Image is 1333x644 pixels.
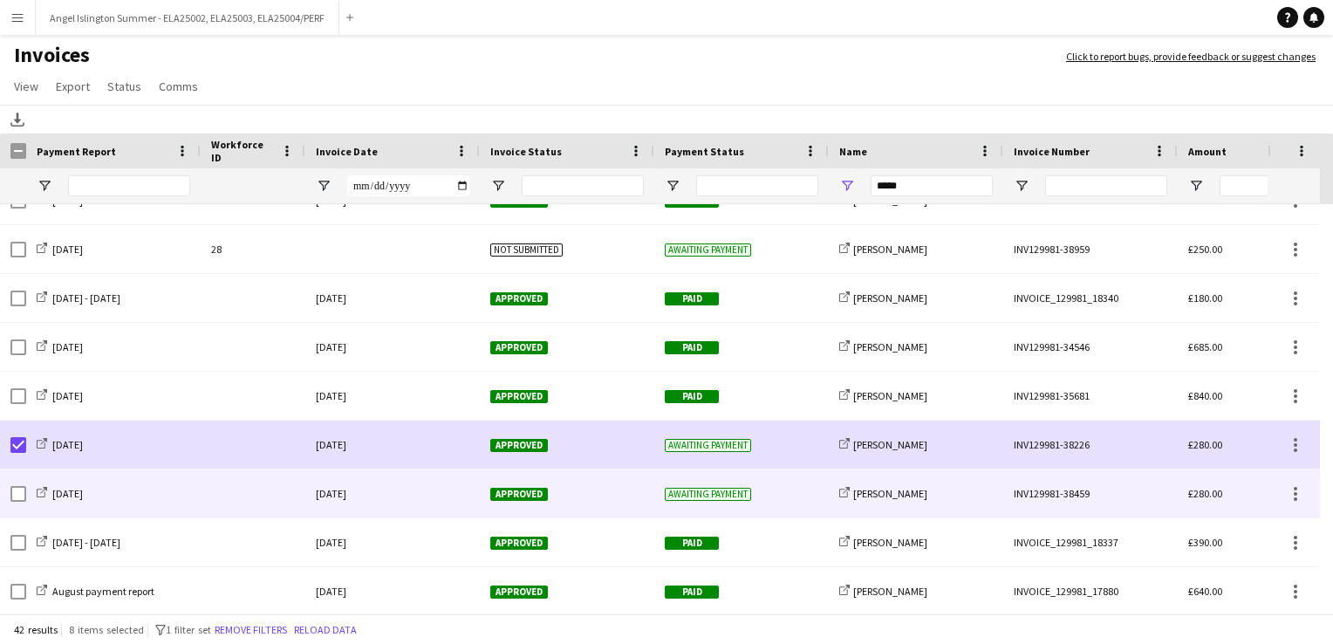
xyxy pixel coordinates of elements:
span: [DATE] [52,340,83,353]
button: Open Filter Menu [490,178,506,194]
a: [DATE] - [DATE] [37,536,120,549]
div: [DATE] [305,567,480,615]
span: [DATE] [52,389,83,402]
span: [PERSON_NAME] [853,536,927,549]
span: Approved [490,488,548,501]
span: [PERSON_NAME] [853,291,927,305]
a: Export [49,75,97,98]
span: £180.00 [1188,291,1222,305]
div: 28 [201,225,305,273]
span: Awaiting payment [665,243,751,257]
span: [PERSON_NAME] [853,438,927,451]
div: INV129981-38459 [1003,469,1178,517]
input: Invoice Status Filter Input [522,175,644,196]
span: Amount [1188,145,1227,158]
span: Approved [490,439,548,452]
span: [DATE] - [DATE] [52,291,120,305]
span: Payment Report [37,145,116,158]
app-action-btn: Download [7,109,28,130]
a: [DATE] - [DATE] [37,291,120,305]
a: View [7,75,45,98]
span: £280.00 [1188,438,1222,451]
span: Paid [665,390,719,403]
span: Invoice Date [316,145,378,158]
div: INV129981-38226 [1003,421,1178,469]
input: Payment Report Filter Input [68,175,190,196]
a: [DATE] [37,243,83,256]
a: [DATE] [37,340,83,353]
span: [PERSON_NAME] [853,487,927,500]
span: Paid [665,292,719,305]
span: Approved [490,537,548,550]
span: Payment Status [665,145,744,158]
div: INV129981-34546 [1003,323,1178,371]
input: Invoice Date Filter Input [347,175,469,196]
button: Open Filter Menu [1188,178,1204,194]
span: [DATE] - [DATE] [52,536,120,549]
div: [DATE] [305,518,480,566]
a: Click to report bugs, provide feedback or suggest changes [1066,49,1316,65]
div: INVOICE_129981_18337 [1003,518,1178,566]
span: Workforce ID [211,138,274,164]
a: August payment report [37,585,154,598]
span: [PERSON_NAME] [853,389,927,402]
button: Open Filter Menu [316,178,332,194]
span: Invoice Status [490,145,562,158]
button: Remove filters [211,620,291,640]
button: Angel Islington Summer - ELA25002, ELA25003, ELA25004/PERF [36,1,339,35]
span: Invoice Number [1014,145,1090,158]
span: Comms [159,79,198,94]
a: Comms [152,75,205,98]
span: Export [56,79,90,94]
span: Paid [665,341,719,354]
div: [DATE] [305,372,480,420]
span: [PERSON_NAME] [853,340,927,353]
span: £280.00 [1188,487,1222,500]
span: Paid [665,586,719,599]
div: [DATE] [305,274,480,322]
a: Status [100,75,148,98]
button: Open Filter Menu [37,178,52,194]
span: Paid [665,537,719,550]
a: [DATE] [37,389,83,402]
div: INV129981-35681 [1003,372,1178,420]
span: Approved [490,341,548,354]
button: Open Filter Menu [1014,178,1029,194]
span: 8 items selected [69,623,144,636]
div: [DATE] [305,323,480,371]
div: INV129981-38959 [1003,225,1178,273]
button: Open Filter Menu [839,178,855,194]
span: [PERSON_NAME] [853,243,927,256]
span: [DATE] [52,438,83,451]
span: £390.00 [1188,536,1222,549]
span: Approved [490,292,548,305]
span: £640.00 [1188,585,1222,598]
a: [DATE] [37,438,83,451]
span: £840.00 [1188,389,1222,402]
span: View [14,79,38,94]
span: Awaiting payment [665,488,751,501]
span: 1 filter set [166,623,211,636]
span: Awaiting payment [665,439,751,452]
span: Approved [490,390,548,403]
span: Status [107,79,141,94]
div: INVOICE_129981_17880 [1003,567,1178,615]
div: [DATE] [305,421,480,469]
div: INVOICE_129981_18340 [1003,274,1178,322]
span: £685.00 [1188,340,1222,353]
button: Reload data [291,620,360,640]
span: [DATE] [52,487,83,500]
a: [DATE] [37,487,83,500]
span: [PERSON_NAME] [853,585,927,598]
input: Invoice Number Filter Input [1045,175,1167,196]
span: £250.00 [1188,243,1222,256]
span: August payment report [52,585,154,598]
input: Name Filter Input [871,175,993,196]
span: Not submitted [490,243,563,257]
span: Approved [490,586,548,599]
button: Open Filter Menu [665,178,680,194]
span: [DATE] [52,243,83,256]
span: Name [839,145,867,158]
div: [DATE] [305,469,480,517]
